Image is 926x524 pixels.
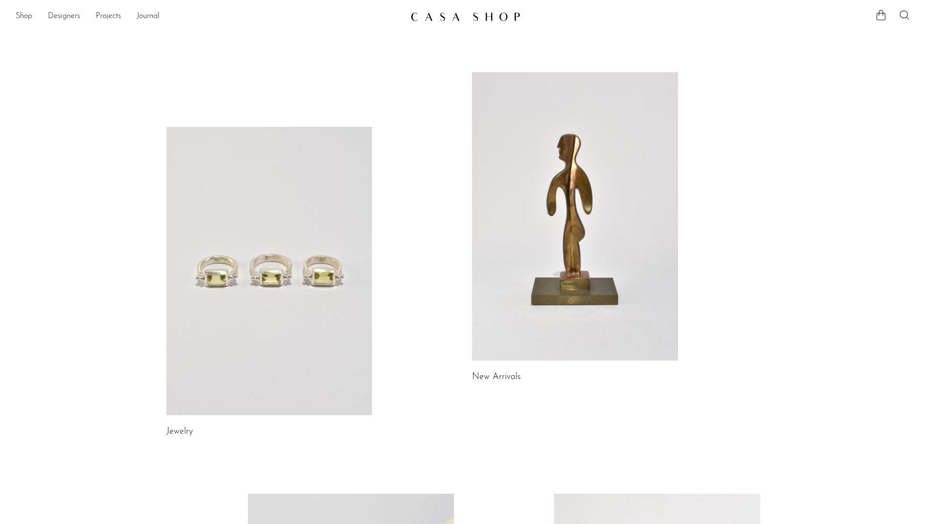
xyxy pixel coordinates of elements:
a: Jewelry [166,427,193,436]
a: New Arrivals [472,373,521,382]
a: Designers [48,10,80,23]
a: Projects [96,10,121,23]
a: Journal [137,10,160,23]
nav: Desktop navigation [16,8,403,25]
ul: NEW HEADER MENU [16,8,403,25]
a: Shop [16,10,32,23]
